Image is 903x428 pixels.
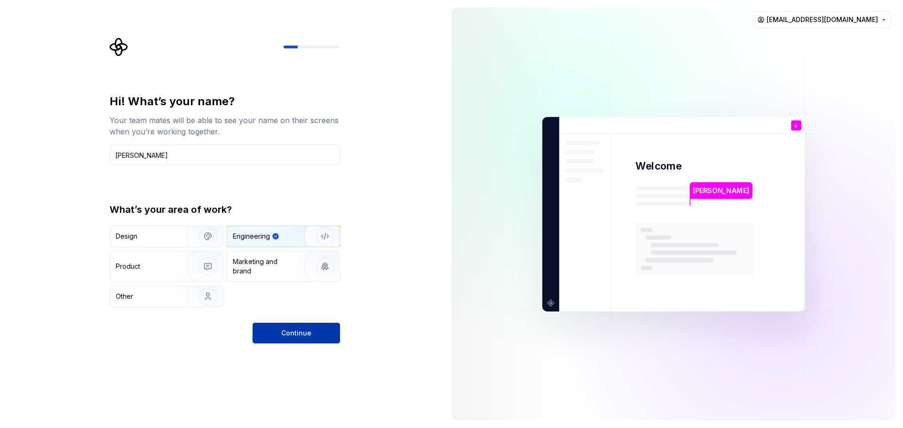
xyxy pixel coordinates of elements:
button: [EMAIL_ADDRESS][DOMAIN_NAME] [753,11,892,28]
p: Welcome [635,159,681,173]
button: Continue [253,323,340,343]
div: Your team mates will be able to see your name on their screens when you’re working together. [110,115,340,137]
div: Design [116,232,137,241]
span: [EMAIL_ADDRESS][DOMAIN_NAME] [767,15,878,24]
div: Other [116,292,133,301]
div: Engineering [233,232,270,241]
div: Hi! What’s your name? [110,94,340,109]
p: [PERSON_NAME] [693,185,749,195]
span: Continue [281,328,311,338]
p: c [794,123,798,128]
svg: Supernova Logo [110,38,128,56]
div: What’s your area of work? [110,203,340,216]
div: Product [116,262,140,271]
div: Marketing and brand [233,257,296,276]
input: Han Solo [110,145,340,165]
